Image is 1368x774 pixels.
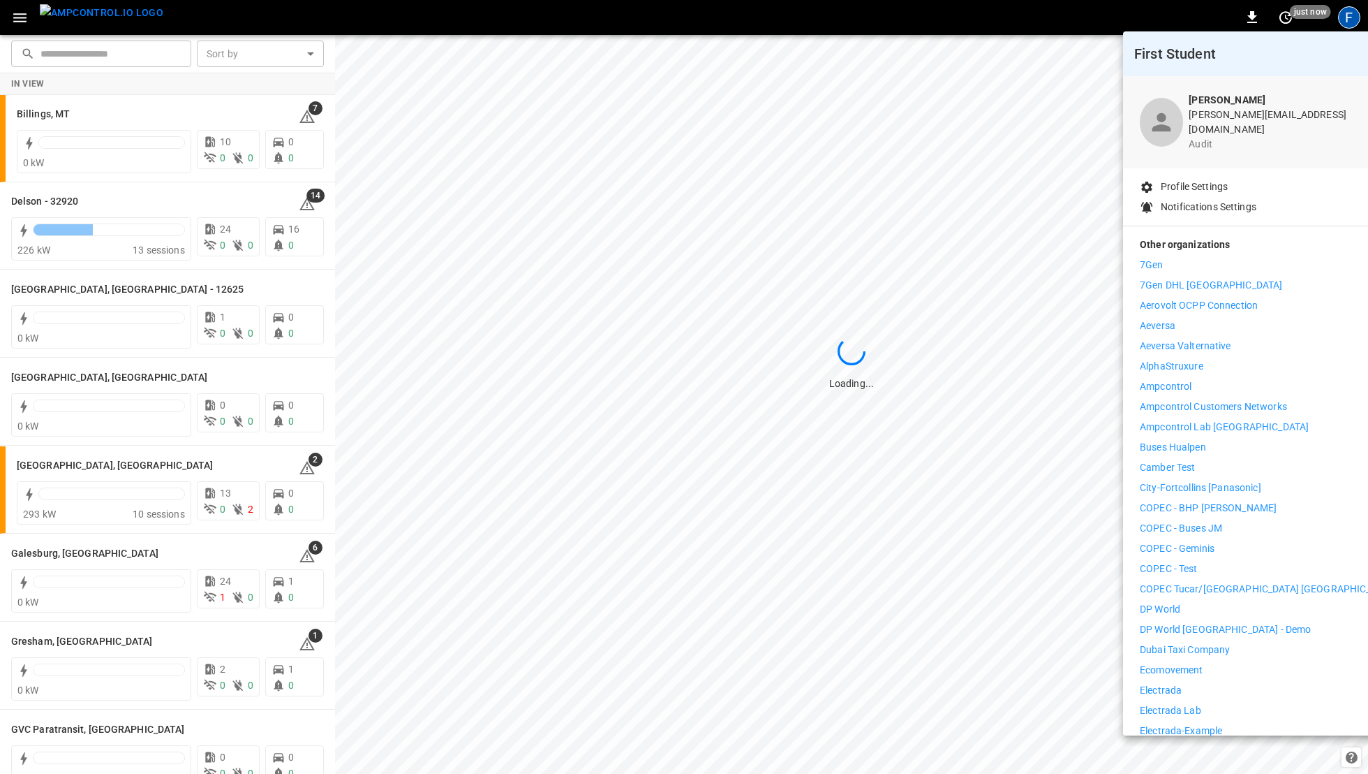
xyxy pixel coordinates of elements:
b: [PERSON_NAME] [1189,94,1265,105]
p: Electrada-Example [1140,724,1222,738]
p: AlphaStruxure [1140,359,1203,374]
p: COPEC - Test [1140,562,1198,576]
p: 7Gen DHL [GEOGRAPHIC_DATA] [1140,278,1282,293]
p: Electrada [1140,683,1182,698]
p: Ampcontrol Customers Networks [1140,400,1287,414]
p: COPEC - BHP [PERSON_NAME] [1140,501,1277,516]
p: Profile Settings [1161,180,1228,194]
p: ecomovement [1140,663,1203,678]
p: DP World [GEOGRAPHIC_DATA] - Demo [1140,622,1311,637]
p: Aeversa [1140,319,1175,333]
p: 7Gen [1140,258,1163,272]
p: Electrada Lab [1140,703,1201,718]
p: Ampcontrol [1140,379,1191,394]
p: Aeversa Valternative [1140,339,1231,353]
p: Ampcontrol Lab [GEOGRAPHIC_DATA] [1140,420,1309,435]
p: Dubai Taxi Company [1140,643,1230,657]
p: COPEC - Geminis [1140,541,1214,556]
p: Buses Hualpen [1140,440,1206,455]
p: Notifications Settings [1161,200,1256,214]
div: profile-icon [1140,98,1183,147]
p: COPEC - Buses JM [1140,521,1222,536]
p: Camber Test [1140,460,1195,475]
p: DP World [1140,602,1180,617]
p: City-Fortcollins [Panasonic] [1140,481,1261,495]
p: Aerovolt OCPP Connection [1140,298,1258,313]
